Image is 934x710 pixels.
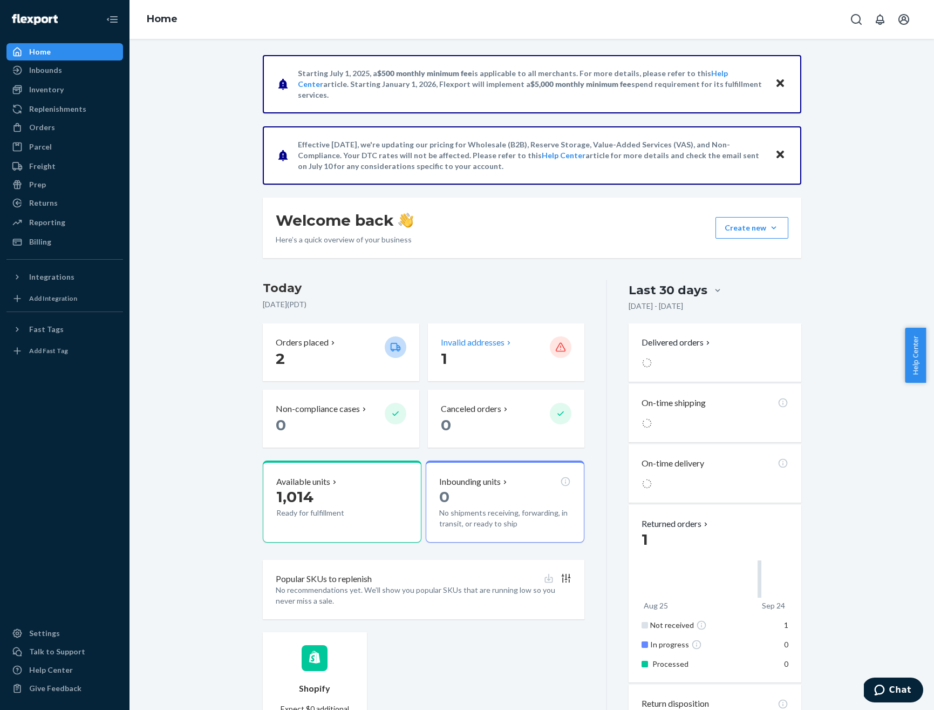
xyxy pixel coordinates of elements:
[439,488,449,506] span: 0
[398,213,413,228] img: hand-wave emoji
[715,217,788,239] button: Create new
[263,461,421,543] button: Available units1,014Ready for fulfillment
[276,508,376,518] p: Ready for fulfillment
[441,336,505,349] p: Invalid addresses
[773,76,787,92] button: Close
[629,301,683,312] p: [DATE] - [DATE]
[439,508,571,529] p: No shipments receiving, forwarding, in transit, or ready to ship
[12,14,58,25] img: Flexport logo
[29,272,74,282] div: Integrations
[298,139,765,172] p: Effective [DATE], we're updating our pricing for Wholesale (B2B), Reserve Storage, Value-Added Se...
[642,457,704,470] p: On-time delivery
[6,643,123,660] button: Talk to Support
[642,397,706,409] p: On-time shipping
[893,9,915,30] button: Open account menu
[29,46,51,57] div: Home
[263,299,585,310] p: [DATE] ( PDT )
[784,620,788,630] span: 1
[6,138,123,155] a: Parcel
[439,476,501,488] p: Inbounding units
[276,211,413,230] h1: Welcome back
[6,680,123,697] button: Give Feedback
[644,600,668,611] p: Aug 25
[263,390,419,448] button: Non-compliance cases 0
[6,214,123,231] a: Reporting
[276,336,329,349] p: Orders placed
[29,65,62,76] div: Inbounds
[762,600,785,611] p: Sep 24
[846,9,867,30] button: Open Search Box
[6,100,123,118] a: Replenishments
[441,403,501,415] p: Canceled orders
[29,236,51,247] div: Billing
[642,530,648,549] span: 1
[29,84,64,95] div: Inventory
[6,661,123,679] a: Help Center
[642,698,709,710] p: Return disposition
[6,233,123,251] a: Billing
[6,158,123,175] a: Freight
[29,646,85,657] div: Talk to Support
[6,81,123,98] a: Inventory
[784,640,788,649] span: 0
[29,104,86,114] div: Replenishments
[426,461,584,543] button: Inbounding units0No shipments receiving, forwarding, in transit, or ready to ship
[6,119,123,136] a: Orders
[138,4,186,35] ol: breadcrumbs
[6,268,123,286] button: Integrations
[29,324,64,335] div: Fast Tags
[6,321,123,338] button: Fast Tags
[263,280,585,297] h3: Today
[29,122,55,133] div: Orders
[6,342,123,360] a: Add Fast Tag
[642,518,710,530] button: Returned orders
[29,683,81,694] div: Give Feedback
[864,678,923,705] iframe: Opens a widget where you can chat to one of our agents
[642,336,712,349] button: Delivered orders
[428,323,584,381] button: Invalid addresses 1
[6,625,123,642] a: Settings
[101,9,123,30] button: Close Navigation
[29,294,77,303] div: Add Integration
[29,628,60,639] div: Settings
[276,416,286,434] span: 0
[29,665,73,675] div: Help Center
[6,290,123,307] a: Add Integration
[276,573,372,585] p: Popular SKUs to replenish
[298,68,765,100] p: Starting July 1, 2025, a is applicable to all merchants. For more details, please refer to this a...
[441,416,451,434] span: 0
[542,151,585,160] a: Help Center
[29,161,56,172] div: Freight
[428,390,584,448] button: Canceled orders 0
[6,176,123,193] a: Prep
[6,62,123,79] a: Inbounds
[147,13,178,25] a: Home
[905,328,926,383] button: Help Center
[29,217,65,228] div: Reporting
[441,349,447,368] span: 1
[530,79,631,89] span: $5,000 monthly minimum fee
[377,69,472,78] span: $500 monthly minimum fee
[276,234,413,245] p: Here’s a quick overview of your business
[276,403,360,415] p: Non-compliance cases
[869,9,891,30] button: Open notifications
[276,349,285,368] span: 2
[29,179,46,190] div: Prep
[773,147,787,163] button: Close
[276,488,313,506] span: 1,014
[276,585,572,606] p: No recommendations yet. We’ll show you popular SKUs that are running low so you never miss a sale.
[276,476,330,488] p: Available units
[652,659,759,670] p: Processed
[263,323,419,381] button: Orders placed 2
[629,282,707,299] div: Last 30 days
[29,346,68,355] div: Add Fast Tag
[650,639,761,650] div: In progress
[6,43,123,60] a: Home
[6,194,123,212] a: Returns
[29,198,58,208] div: Returns
[784,659,788,668] span: 0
